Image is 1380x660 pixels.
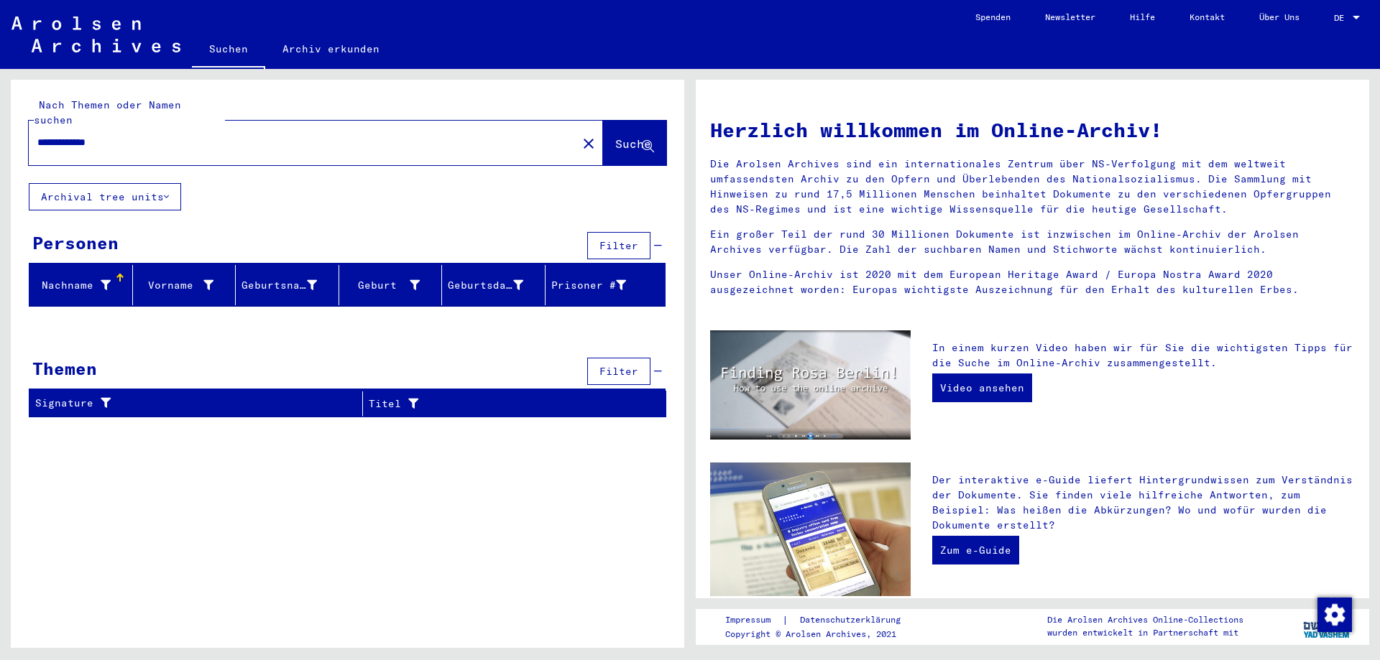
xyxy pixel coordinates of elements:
a: Video ansehen [932,373,1032,402]
mat-icon: close [580,135,597,152]
div: Vorname [139,274,236,297]
mat-header-cell: Nachname [29,265,133,305]
p: wurden entwickelt in Partnerschaft mit [1047,626,1243,639]
button: Suche [603,121,666,165]
mat-header-cell: Vorname [133,265,236,305]
a: Zum e-Guide [932,536,1019,564]
a: Suchen [192,32,265,69]
div: Themen [32,355,97,381]
div: Signature [35,392,362,415]
p: Die Arolsen Archives Online-Collections [1047,613,1243,626]
p: Ein großer Teil der rund 30 Millionen Dokumente ist inzwischen im Online-Archiv der Arolsen Archi... [710,227,1355,257]
div: Geburtsdatum [448,278,523,293]
span: Filter [599,239,638,252]
mat-header-cell: Prisoner # [546,265,666,305]
div: Nachname [35,274,132,297]
p: Die Arolsen Archives sind ein internationales Zentrum über NS-Verfolgung mit dem weltweit umfasse... [710,157,1355,217]
img: Zustimmung ändern [1317,598,1352,632]
span: Suche [615,136,651,151]
mat-label: Nach Themen oder Namen suchen [34,98,181,126]
p: Copyright © Arolsen Archives, 2021 [725,628,918,641]
button: Filter [587,232,650,259]
span: DE [1334,13,1350,23]
a: Datenschutzerklärung [788,613,918,628]
div: Geburtsname [241,274,339,297]
div: | [725,613,918,628]
div: Geburtsdatum [448,274,545,297]
div: Zustimmung ändern [1317,597,1351,631]
div: Geburtsname [241,278,317,293]
div: Signature [35,396,344,411]
p: Unser Online-Archiv ist 2020 mit dem European Heritage Award / Europa Nostra Award 2020 ausgezeic... [710,267,1355,297]
p: In einem kurzen Video haben wir für Sie die wichtigsten Tipps für die Suche im Online-Archiv zusa... [932,340,1355,371]
mat-header-cell: Geburtsname [236,265,339,305]
div: Titel [369,396,630,412]
img: video.jpg [710,330,911,440]
h1: Herzlich willkommen im Online-Archiv! [710,115,1355,145]
img: yv_logo.png [1300,608,1354,644]
button: Clear [574,129,603,157]
button: Filter [587,358,650,385]
div: Geburt‏ [345,278,420,293]
img: Arolsen_neg.svg [11,17,180,52]
span: Filter [599,365,638,378]
mat-header-cell: Geburt‏ [339,265,443,305]
a: Impressum [725,613,782,628]
a: Archiv erkunden [265,32,397,66]
div: Nachname [35,278,111,293]
button: Archival tree units [29,183,181,210]
p: Der interaktive e-Guide liefert Hintergrundwissen zum Verständnis der Dokumente. Sie finden viele... [932,473,1355,533]
mat-header-cell: Geburtsdatum [442,265,546,305]
div: Geburt‏ [345,274,442,297]
div: Vorname [139,278,214,293]
img: eguide.jpg [710,463,911,596]
div: Prisoner # [551,274,648,297]
div: Personen [32,230,119,256]
div: Prisoner # [551,278,627,293]
div: Titel [369,392,648,415]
